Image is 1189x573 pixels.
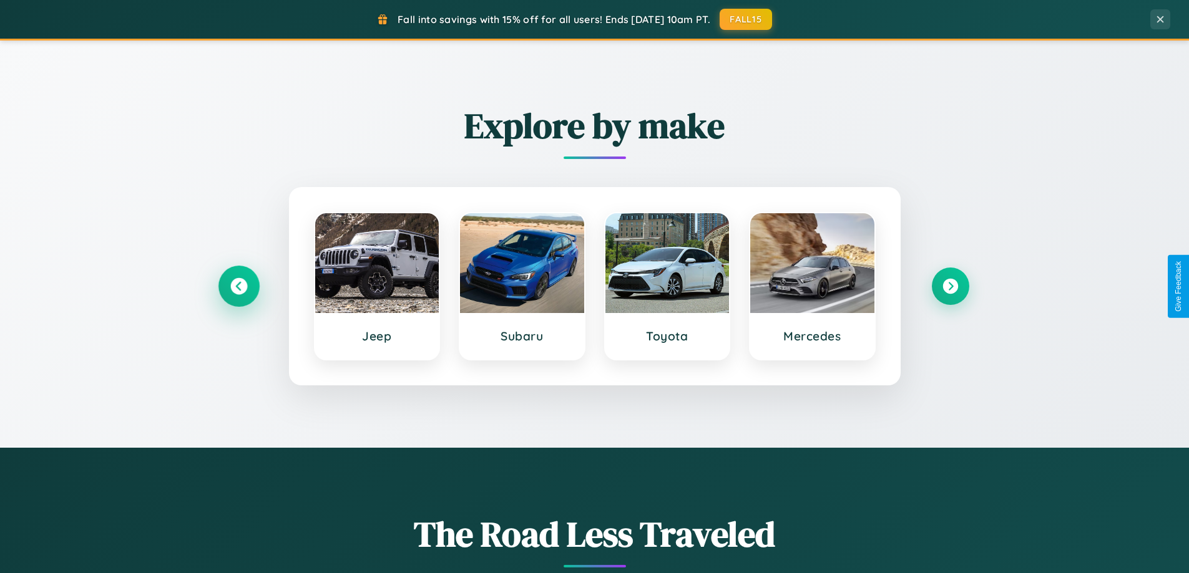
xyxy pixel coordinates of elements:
h3: Subaru [472,329,572,344]
div: Give Feedback [1174,261,1183,312]
h3: Toyota [618,329,717,344]
span: Fall into savings with 15% off for all users! Ends [DATE] 10am PT. [398,13,710,26]
h2: Explore by make [220,102,969,150]
button: FALL15 [720,9,772,30]
h3: Mercedes [763,329,862,344]
h1: The Road Less Traveled [220,510,969,558]
h3: Jeep [328,329,427,344]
